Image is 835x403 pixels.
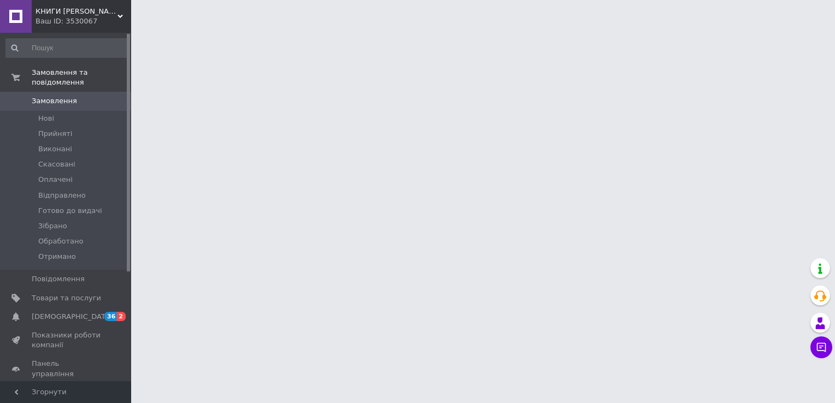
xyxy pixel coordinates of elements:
span: 36 [104,312,117,321]
span: Прийняті [38,129,72,139]
span: Готово до видачі [38,206,102,216]
span: Оплачені [38,175,73,185]
span: Скасовані [38,159,75,169]
span: Замовлення [32,96,77,106]
span: Товари та послуги [32,293,101,303]
span: Повідомлення [32,274,85,284]
span: КНИГИ ЛАЙФ БУК [36,7,117,16]
span: Нові [38,114,54,123]
span: Відправлено [38,191,86,200]
input: Пошук [5,38,129,58]
span: Замовлення та повідомлення [32,68,131,87]
span: Отримано [38,252,76,262]
span: 2 [117,312,126,321]
button: Чат з покупцем [810,336,832,358]
div: Ваш ID: 3530067 [36,16,131,26]
span: Панель управління [32,359,101,378]
span: Зібрано [38,221,67,231]
span: Обработано [38,236,83,246]
span: Виконані [38,144,72,154]
span: [DEMOGRAPHIC_DATA] [32,312,113,322]
span: Показники роботи компанії [32,330,101,350]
